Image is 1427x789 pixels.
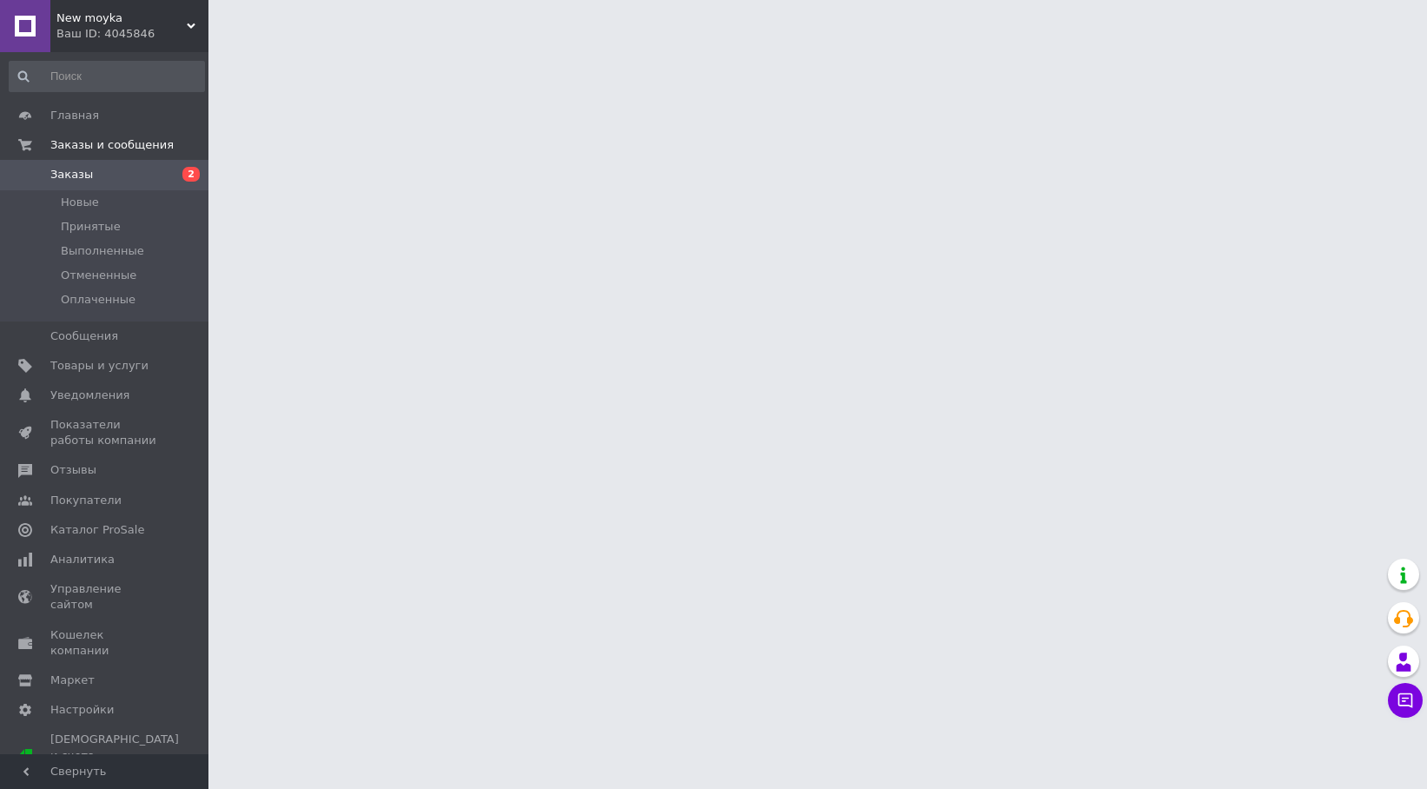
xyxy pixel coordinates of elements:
span: Сообщения [50,328,118,344]
span: Маркет [50,673,95,688]
input: Поиск [9,61,205,92]
span: Каталог ProSale [50,522,144,538]
span: New moyka [56,10,187,26]
span: Показатели работы компании [50,417,161,448]
span: [DEMOGRAPHIC_DATA] и счета [50,732,179,779]
span: 2 [182,167,200,182]
button: Чат с покупателем [1388,683,1423,718]
span: Отмененные [61,268,136,283]
span: Отзывы [50,462,96,478]
span: Товары и услуги [50,358,149,374]
span: Заказы [50,167,93,182]
span: Заказы и сообщения [50,137,174,153]
span: Кошелек компании [50,627,161,659]
span: Управление сайтом [50,581,161,613]
span: Уведомления [50,388,129,403]
span: Аналитика [50,552,115,567]
span: Оплаченные [61,292,135,308]
span: Принятые [61,219,121,235]
span: Главная [50,108,99,123]
span: Настройки [50,702,114,718]
span: Выполненные [61,243,144,259]
span: Новые [61,195,99,210]
div: Ваш ID: 4045846 [56,26,208,42]
span: Покупатели [50,493,122,508]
